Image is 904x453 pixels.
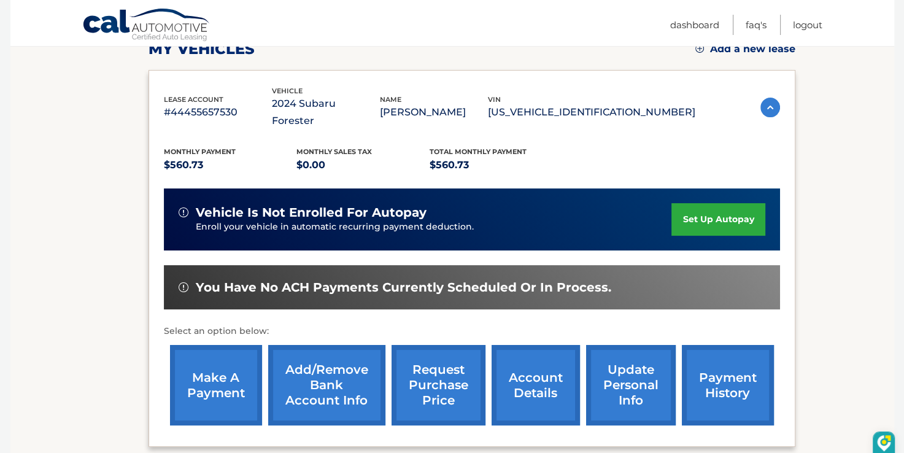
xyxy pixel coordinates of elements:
span: You have no ACH payments currently scheduled or in process. [196,280,611,295]
a: Add/Remove bank account info [268,345,385,425]
a: FAQ's [746,15,767,35]
p: #44455657530 [164,104,272,121]
p: Enroll your vehicle in automatic recurring payment deduction. [196,220,672,234]
p: $0.00 [296,157,430,174]
span: vin [488,95,501,104]
p: [US_VEHICLE_IDENTIFICATION_NUMBER] [488,104,695,121]
p: [PERSON_NAME] [380,104,488,121]
span: Total Monthly Payment [430,147,527,156]
img: alert-white.svg [179,282,188,292]
h2: my vehicles [149,40,255,58]
a: account details [492,345,580,425]
a: Cal Automotive [82,8,211,44]
a: Logout [793,15,822,35]
a: Add a new lease [695,43,795,55]
img: alert-white.svg [179,207,188,217]
a: set up autopay [671,203,765,236]
img: DzVsEph+IJtmAAAAAElFTkSuQmCC [877,435,891,452]
span: vehicle is not enrolled for autopay [196,205,427,220]
p: Select an option below: [164,324,780,339]
a: request purchase price [392,345,485,425]
p: 2024 Subaru Forester [272,95,380,130]
p: $560.73 [164,157,297,174]
p: $560.73 [430,157,563,174]
span: vehicle [272,87,303,95]
span: Monthly sales Tax [296,147,372,156]
span: Monthly Payment [164,147,236,156]
img: add.svg [695,44,704,53]
img: accordion-active.svg [760,98,780,117]
span: name [380,95,401,104]
a: make a payment [170,345,262,425]
a: Dashboard [670,15,719,35]
span: lease account [164,95,223,104]
a: update personal info [586,345,676,425]
a: payment history [682,345,774,425]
